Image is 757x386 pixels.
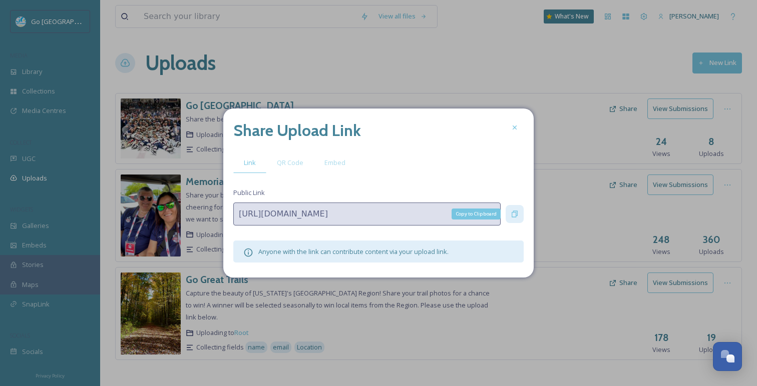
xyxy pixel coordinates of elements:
div: Copy to Clipboard [452,208,501,219]
h2: Share Upload Link [233,118,361,142]
span: Public Link [233,188,265,197]
span: QR Code [277,158,303,167]
span: Embed [324,158,345,167]
span: Anyone with the link can contribute content via your upload link. [258,247,449,256]
button: Open Chat [713,342,742,371]
span: Link [244,158,256,167]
